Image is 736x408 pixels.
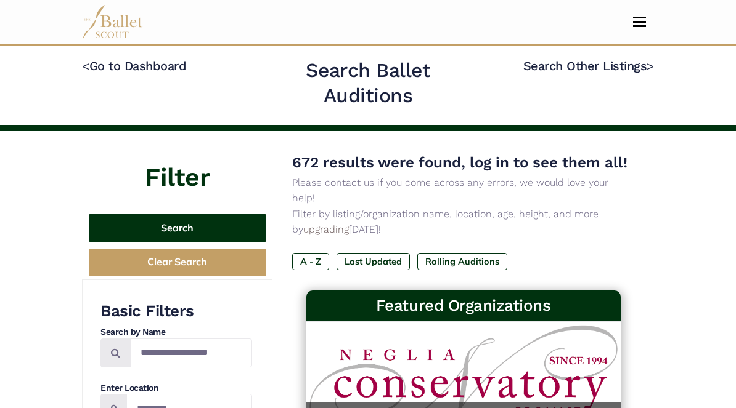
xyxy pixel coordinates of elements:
[292,206,634,238] p: Filter by listing/organization name, location, age, height, and more by [DATE]!
[316,295,611,316] h3: Featured Organizations
[292,175,634,206] p: Please contact us if you come across any errors, we would love your help!
[82,131,272,195] h4: Filter
[523,58,654,73] a: Search Other Listings>
[82,58,89,73] code: <
[100,301,252,322] h3: Basic Filters
[337,253,410,270] label: Last Updated
[89,214,266,242] button: Search
[263,58,473,109] h2: Search Ballet Auditions
[130,338,252,367] input: Search by names...
[303,223,349,235] a: upgrading
[89,249,266,276] button: Clear Search
[100,382,252,394] h4: Enter Location
[292,253,329,270] label: A - Z
[647,58,654,73] code: >
[100,326,252,338] h4: Search by Name
[292,154,628,171] span: 672 results were found, log in to see them all!
[417,253,507,270] label: Rolling Auditions
[625,16,654,28] button: Toggle navigation
[82,58,186,73] a: <Go to Dashboard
